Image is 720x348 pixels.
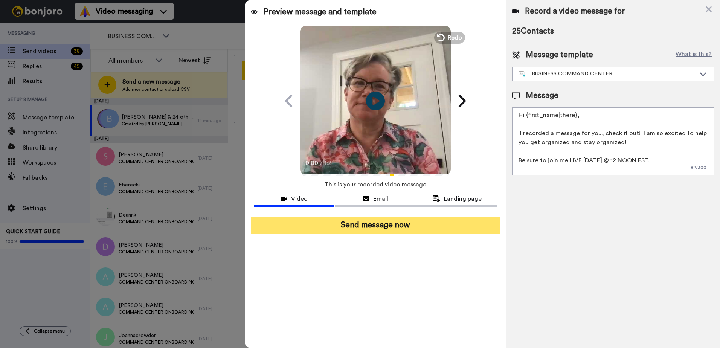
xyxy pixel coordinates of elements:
[512,107,714,175] textarea: Hi {first_name|there}, I recorded a message for you, check it out! I am so excited to help you ge...
[526,90,558,101] span: Message
[519,70,696,78] div: BUSINESS COMMAND CENTER
[251,217,500,234] button: Send message now
[519,71,526,77] img: nextgen-template.svg
[526,49,593,61] span: Message template
[291,194,308,203] span: Video
[305,159,319,168] span: 0:00
[320,159,323,168] span: /
[673,49,714,61] button: What is this?
[444,194,482,203] span: Landing page
[324,159,337,168] span: 1:21
[325,176,426,193] span: This is your recorded video message
[373,194,388,203] span: Email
